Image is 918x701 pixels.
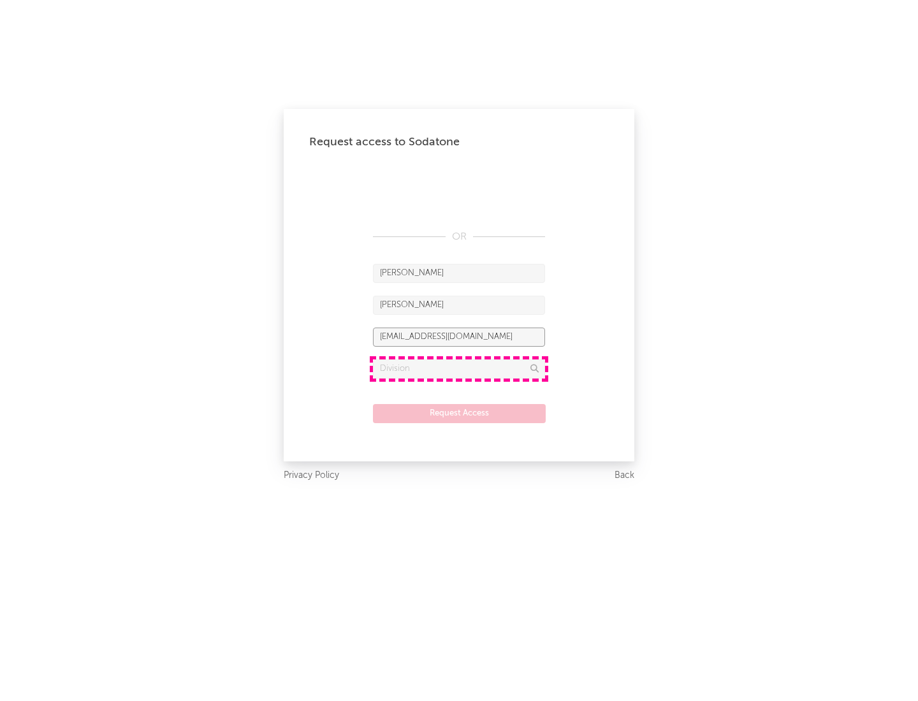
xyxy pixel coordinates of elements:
[284,468,339,484] a: Privacy Policy
[373,404,546,423] button: Request Access
[373,264,545,283] input: First Name
[309,134,609,150] div: Request access to Sodatone
[373,328,545,347] input: Email
[373,229,545,245] div: OR
[373,359,545,379] input: Division
[615,468,634,484] a: Back
[373,296,545,315] input: Last Name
